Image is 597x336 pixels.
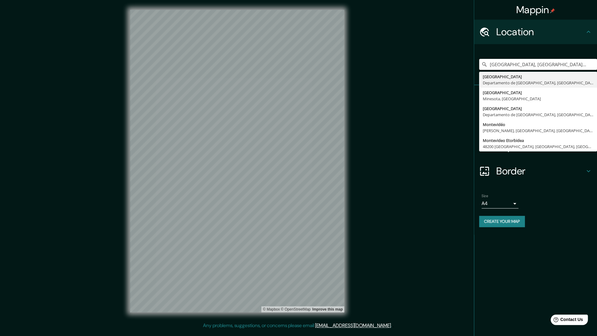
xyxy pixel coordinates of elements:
div: Montevidéo [483,121,593,128]
label: Size [482,193,488,199]
div: Style [474,110,597,134]
div: Layout [474,134,597,159]
div: Departamento de [GEOGRAPHIC_DATA], [GEOGRAPHIC_DATA] [483,112,593,118]
button: Create your map [479,216,525,227]
div: Minesota, [GEOGRAPHIC_DATA] [483,96,593,102]
h4: Layout [496,140,585,153]
h4: Location [496,26,585,38]
a: Mapbox [263,307,280,311]
div: [GEOGRAPHIC_DATA] [483,90,593,96]
p: Any problems, suggestions, or concerns please email . [203,322,392,329]
h4: Mappin [516,4,555,16]
div: 48200 [GEOGRAPHIC_DATA], [GEOGRAPHIC_DATA], [GEOGRAPHIC_DATA] [483,143,593,150]
div: Departamento de [GEOGRAPHIC_DATA], [GEOGRAPHIC_DATA] [483,80,593,86]
img: pin-icon.png [550,8,555,13]
div: [GEOGRAPHIC_DATA] [483,105,593,112]
div: A4 [482,199,518,208]
iframe: Help widget launcher [542,312,590,329]
div: Pins [474,85,597,110]
div: . [392,322,393,329]
div: . [393,322,394,329]
div: Border [474,159,597,183]
h4: Border [496,165,585,177]
a: Map feedback [312,307,343,311]
div: Montevideo Etorbidea [483,137,593,143]
div: [PERSON_NAME], [GEOGRAPHIC_DATA], [GEOGRAPHIC_DATA] [483,128,593,134]
input: Pick your city or area [479,59,597,70]
canvas: Map [130,10,344,312]
a: [EMAIL_ADDRESS][DOMAIN_NAME] [315,322,391,329]
div: [GEOGRAPHIC_DATA] [483,74,593,80]
a: OpenStreetMap [281,307,310,311]
div: Location [474,20,597,44]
